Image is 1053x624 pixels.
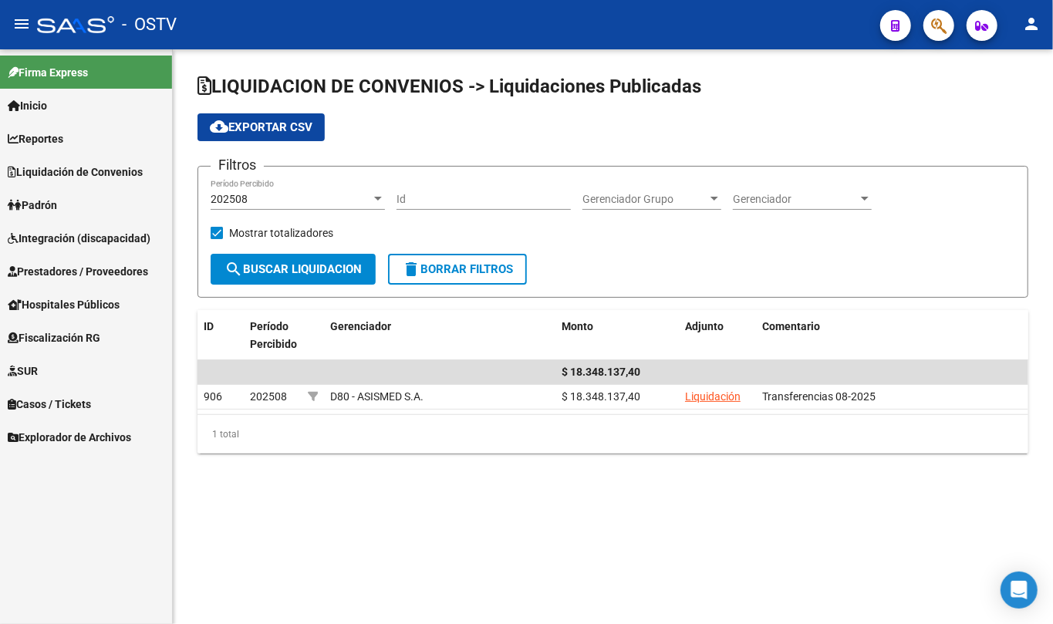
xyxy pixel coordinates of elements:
[250,320,297,350] span: Período Percibido
[1001,572,1038,609] div: Open Intercom Messenger
[204,320,214,332] span: ID
[8,64,88,81] span: Firma Express
[8,429,131,446] span: Explorador de Archivos
[762,320,820,332] span: Comentario
[8,130,63,147] span: Reportes
[204,390,222,403] span: 906
[330,390,424,403] span: D80 - ASISMED S.A.
[211,154,264,176] h3: Filtros
[12,15,31,33] mat-icon: menu
[81,91,118,101] div: Dominio
[402,262,513,276] span: Borrar Filtros
[122,8,177,42] span: - OSTV
[756,310,1028,378] datatable-header-cell: Comentario
[197,415,1028,454] div: 1 total
[330,320,391,332] span: Gerenciador
[8,197,57,214] span: Padrón
[211,193,248,205] span: 202508
[244,310,302,378] datatable-header-cell: Período Percibido
[8,363,38,379] span: SUR
[324,310,555,378] datatable-header-cell: Gerenciador
[562,320,593,332] span: Monto
[1022,15,1041,33] mat-icon: person
[685,320,724,332] span: Adjunto
[25,40,37,52] img: website_grey.svg
[555,310,679,378] datatable-header-cell: Monto
[210,120,312,134] span: Exportar CSV
[40,40,173,52] div: Dominio: [DOMAIN_NAME]
[679,310,756,378] datatable-header-cell: Adjunto
[762,390,876,403] span: Transferencias 08-2025
[210,117,228,136] mat-icon: cloud_download
[211,254,376,285] button: Buscar Liquidacion
[229,224,333,242] span: Mostrar totalizadores
[181,91,245,101] div: Palabras clave
[250,390,287,403] span: 202508
[562,388,673,406] div: $ 18.348.137,40
[8,296,120,313] span: Hospitales Públicos
[8,164,143,180] span: Liquidación de Convenios
[64,89,76,102] img: tab_domain_overview_orange.svg
[8,396,91,413] span: Casos / Tickets
[43,25,76,37] div: v 4.0.25
[8,230,150,247] span: Integración (discapacidad)
[164,89,177,102] img: tab_keywords_by_traffic_grey.svg
[388,254,527,285] button: Borrar Filtros
[8,97,47,114] span: Inicio
[224,262,362,276] span: Buscar Liquidacion
[197,113,325,141] button: Exportar CSV
[562,366,640,378] span: $ 18.348.137,40
[582,193,707,206] span: Gerenciador Grupo
[733,193,858,206] span: Gerenciador
[197,310,244,378] datatable-header-cell: ID
[8,263,148,280] span: Prestadores / Proveedores
[8,329,100,346] span: Fiscalización RG
[197,76,701,97] span: LIQUIDACION DE CONVENIOS -> Liquidaciones Publicadas
[402,260,420,278] mat-icon: delete
[25,25,37,37] img: logo_orange.svg
[224,260,243,278] mat-icon: search
[685,390,741,403] a: Liquidación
